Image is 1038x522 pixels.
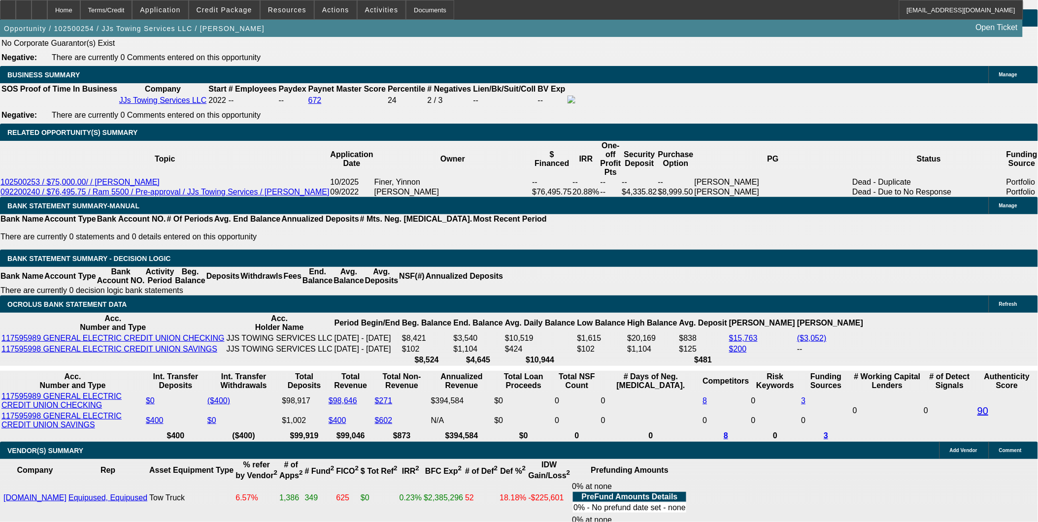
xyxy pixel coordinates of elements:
[149,482,234,514] td: Tow Truck
[1,412,122,429] a: 117595998 GENERAL ELECTRIC CREDIT UNION SAVINGS
[328,372,373,391] th: Total Revenue
[977,405,988,416] a: 90
[374,431,430,441] th: $873
[388,85,425,93] b: Percentile
[7,202,139,210] span: BANK STATEMENT SUMMARY-MANUAL
[431,396,493,405] div: $394,584
[703,396,707,405] a: 8
[797,334,827,342] a: ($3,052)
[494,431,554,441] th: $0
[802,396,806,405] a: 3
[554,372,600,391] th: Sum of the Total NSF Count and Total Overdraft Fee Count from Ocrolus
[425,267,503,286] th: Annualized Deposits
[591,466,669,474] b: Prefunding Amounts
[537,95,566,106] td: --
[494,391,554,410] td: $0
[174,267,205,286] th: Beg. Balance
[1,53,37,62] b: Negative:
[1,84,19,94] th: SOS
[622,187,658,197] td: $4,335.82
[529,460,570,480] b: IDW Gain/Loss
[315,0,357,19] button: Actions
[572,141,600,177] th: IRR
[532,187,572,197] td: $76,495.75
[423,482,464,514] td: $2,385,296
[7,447,83,455] span: VENDOR(S) SUMMARY
[207,372,280,391] th: Int. Transfer Withdrawals
[453,333,503,343] td: $3,540
[729,314,796,332] th: [PERSON_NAME]
[7,71,80,79] span: BUSINESS SUMMARY
[235,482,278,514] td: 6.57%
[140,6,180,14] span: Application
[308,96,322,104] a: 672
[214,214,281,224] th: Avg. End Balance
[601,411,702,430] td: 0
[658,177,694,187] td: --
[167,214,214,224] th: # Of Periods
[694,141,852,177] th: PG
[601,391,702,410] td: 0
[328,431,373,441] th: $99,046
[568,96,575,103] img: facebook-icon.png
[145,372,206,391] th: Int. Transfer Deposits
[3,493,67,502] a: [DOMAIN_NAME]
[554,391,600,410] td: 0
[499,482,527,514] td: 18.18%
[425,467,462,475] b: BFC Exp
[329,396,357,405] a: $98,646
[133,0,188,19] button: Application
[679,355,728,365] th: $481
[281,214,359,224] th: Annualized Deposits
[1006,187,1038,197] td: Portfolio
[402,333,452,343] td: $8,421
[394,465,397,472] sup: 2
[473,85,536,93] b: Lien/Bk/Suit/Coll
[923,391,976,430] td: 0
[375,416,393,424] a: $602
[431,431,493,441] th: $394,584
[229,96,234,104] span: --
[416,465,419,472] sup: 2
[207,431,280,441] th: ($400)
[751,391,800,410] td: 0
[601,372,702,391] th: # Days of Neg. [MEDICAL_DATA].
[330,177,374,187] td: 10/2025
[999,301,1017,307] span: Refresh
[572,177,600,187] td: --
[358,0,406,19] button: Activities
[801,372,852,391] th: Funding Sources
[334,333,401,343] td: [DATE] - [DATE]
[402,355,452,365] th: $8,524
[360,482,398,514] td: $0
[554,431,600,441] th: 0
[329,416,346,424] a: $400
[0,188,330,196] a: 092200240 / $76,495.75 / Ram 5500 / Pre-approval / JJs Towing Services / [PERSON_NAME]
[600,141,622,177] th: One-off Profit Pts
[44,267,97,286] th: Account Type
[281,391,327,410] td: $98,917
[622,177,658,187] td: --
[334,344,401,354] td: [DATE] - [DATE]
[278,95,307,106] td: --
[465,467,498,475] b: # of Def
[145,267,175,286] th: Activity Period
[465,482,498,514] td: 52
[751,372,800,391] th: Risk Keywords
[355,465,359,472] sup: 2
[1,345,217,353] a: 117595998 GENERAL ELECTRIC CREDIT UNION SAVINGS
[333,267,364,286] th: Avg. Balance
[146,416,164,424] a: $400
[494,465,498,472] sup: 2
[299,469,302,477] sup: 2
[494,411,554,430] td: $0
[473,214,547,224] th: Most Recent Period
[1,372,144,391] th: Acc. Number and Type
[97,214,167,224] th: Bank Account NO.
[577,333,626,343] td: $1,615
[330,187,374,197] td: 09/2022
[336,482,360,514] td: 625
[0,178,160,186] a: 102500253 / $75,000.00/ / [PERSON_NAME]
[229,85,277,93] b: # Employees
[331,465,334,472] sup: 2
